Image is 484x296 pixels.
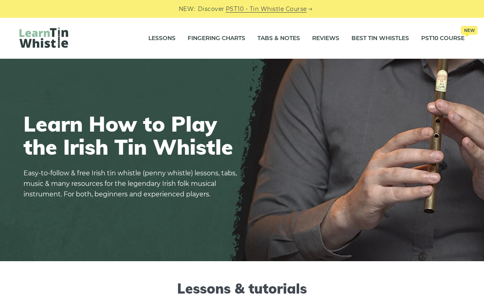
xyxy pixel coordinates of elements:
a: Best Tin Whistles [351,28,409,49]
span: New [461,26,478,35]
a: Reviews [312,28,339,49]
a: Fingering Charts [188,28,245,49]
p: Easy-to-follow & free Irish tin whistle (penny whistle) lessons, tabs, music & many resources for... [24,168,242,200]
h1: Learn How to Play the Irish Tin Whistle [24,112,242,158]
img: LearnTinWhistle.com [19,27,68,48]
a: PST10 CourseNew [421,28,465,49]
a: Lessons [148,28,176,49]
a: Tabs & Notes [257,28,300,49]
